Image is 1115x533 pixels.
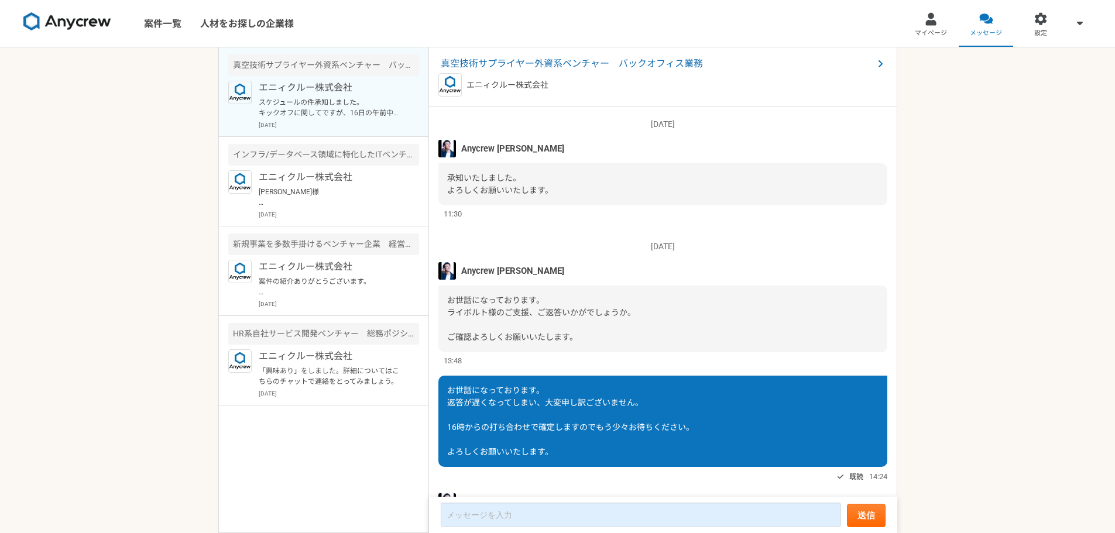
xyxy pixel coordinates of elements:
span: お世話になっております。 返答が遅くなってしまい、大変申し訳ございません。 16時からの打ち合わせで確定しますのでもう少々お待ちください。 よろしくお願いいたします。 [447,386,694,456]
div: 真空技術サプライヤー外資系ベンチャー バックオフィス業務 [228,54,419,76]
img: logo_text_blue_01.png [438,73,462,97]
span: お世話になっております。 ライボルト様のご支援、ご返答いかがでしょうか。 ご確認よろしくお願いいたします。 [447,295,636,342]
div: インフラ/データベース領域に特化したITベンチャー 人事・評価制度設計 [228,144,419,166]
p: エニィクルー株式会社 [466,79,548,91]
span: 真空技術サプライヤー外資系ベンチャー バックオフィス業務 [441,57,873,71]
img: logo_text_blue_01.png [228,81,252,104]
img: S__5267474.jpg [438,493,456,511]
p: [DATE] [438,240,887,253]
img: S__5267474.jpg [438,140,456,157]
span: 13:48 [444,355,462,366]
span: Anycrew [PERSON_NAME] [461,264,564,277]
img: S__5267474.jpg [438,262,456,280]
span: 14:24 [869,471,887,482]
img: logo_text_blue_01.png [228,170,252,194]
p: [DATE] [259,389,419,398]
p: スケジュールの件承知しました。 キックオフに関してですが、16日の午前中でしたら9時半以降でしたら対応可能となります。 よろしくお願いします。 [259,97,403,118]
span: 設定 [1034,29,1047,38]
p: 案件の紹介ありがとうございます。 下記案件でしたら経験もありますので対応可能となります。 インフラ/データベース領域に特化したITベンチャー 人事・評価制度設計 レジュメも送付させていただきまし... [259,276,403,297]
p: エニィクルー株式会社 [259,260,403,274]
p: [PERSON_NAME]様 ご連絡ありがとうございます。 引き続きよろしくお願いいたします。 [259,187,403,208]
span: 11:30 [444,208,462,219]
button: 送信 [847,504,886,527]
span: マイページ [915,29,947,38]
div: 新規事業を多数手掛けるベンチャー企業 経営陣サポート（秘書・経営企画） [228,233,419,255]
p: [DATE] [259,121,419,129]
p: 「興味あり」をしました。詳細についてはこちらのチャットで連絡をとってみましょう。 [259,366,403,387]
span: 承知いたしました。 よろしくお願いいたします。 [447,173,553,195]
p: [DATE] [259,300,419,308]
p: エニィクルー株式会社 [259,170,403,184]
p: エニィクルー株式会社 [259,81,403,95]
img: logo_text_blue_01.png [228,260,252,283]
span: Anycrew [PERSON_NAME] [461,496,564,508]
span: メッセージ [970,29,1002,38]
p: [DATE] [259,210,419,219]
span: Anycrew [PERSON_NAME] [461,142,564,155]
div: HR系自社サービス開発ベンチャー 総務ポジション [228,323,419,345]
p: [DATE] [438,118,887,130]
img: 8DqYSo04kwAAAAASUVORK5CYII= [23,12,111,31]
span: 既読 [849,470,863,484]
p: エニィクルー株式会社 [259,349,403,363]
img: logo_text_blue_01.png [228,349,252,373]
